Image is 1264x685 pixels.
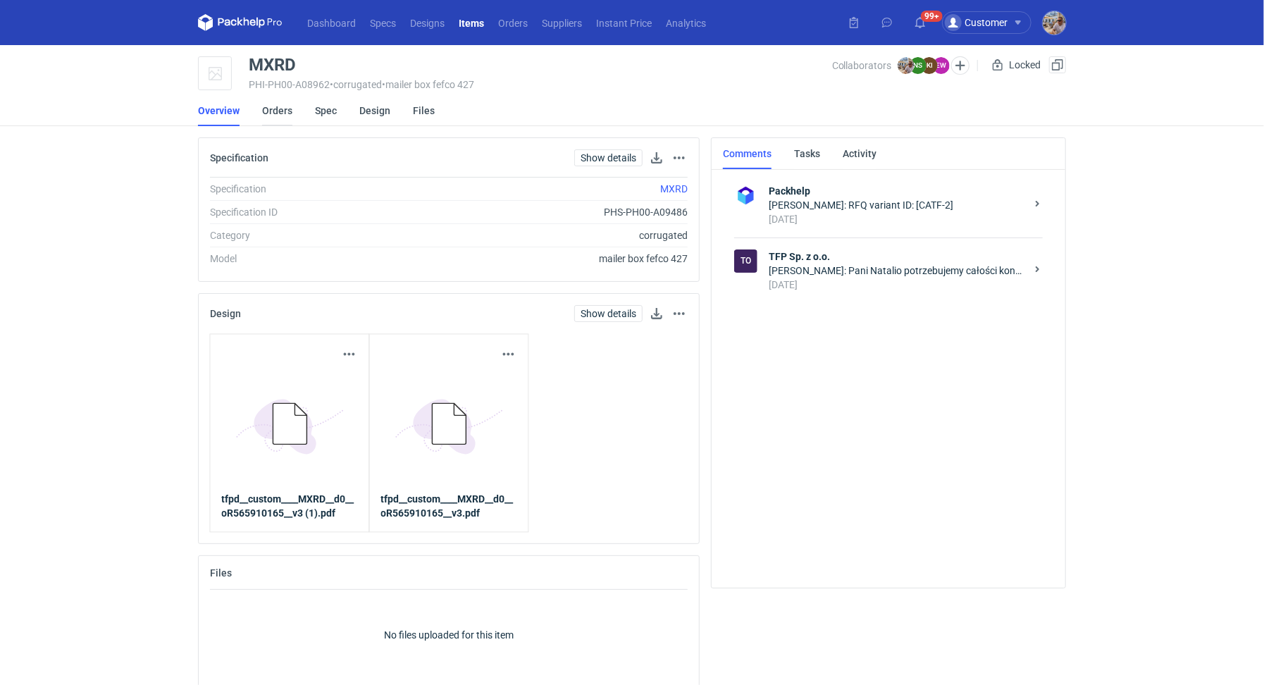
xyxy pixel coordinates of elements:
img: Michał Palasek [898,57,915,74]
button: Edit collaborators [951,56,969,75]
button: Duplicate Item [1049,56,1066,73]
a: Design [359,95,390,126]
a: Spec [315,95,337,126]
div: Specification ID [210,205,401,219]
a: Suppliers [535,14,589,31]
a: Analytics [659,14,713,31]
h2: Files [210,567,232,579]
a: Specs [363,14,403,31]
img: Michał Palasek [1043,11,1066,35]
a: Tasks [794,138,820,169]
figcaption: NS [910,57,927,74]
a: Overview [198,95,240,126]
div: PHS-PH00-A09486 [401,205,688,219]
div: [DATE] [769,212,1026,226]
a: Items [452,14,491,31]
a: Orders [491,14,535,31]
a: Comments [723,138,772,169]
div: mailer box fefco 427 [401,252,688,266]
button: Customer [942,11,1043,34]
div: TFP Sp. z o.o. [734,249,757,273]
a: Files [413,95,435,126]
a: Orders [262,95,292,126]
button: Download design [648,305,665,322]
div: corrugated [401,228,688,242]
strong: TFP Sp. z o.o. [769,249,1026,264]
span: • mailer box fefco 427 [382,79,474,90]
span: Collaborators [832,60,892,71]
button: Actions [500,346,517,363]
a: MXRD [660,183,688,195]
div: [PERSON_NAME]: Pani Natalio potrzebujemy całości konstrukcji 1:1 [769,264,1026,278]
p: No files uploaded for this item [384,628,514,642]
a: Designs [403,14,452,31]
a: Instant Price [589,14,659,31]
div: Model [210,252,401,266]
button: 99+ [909,11,931,34]
strong: tfpd__custom____MXRD__d0__oR565910165__v3 (1).pdf [222,494,354,519]
a: tfpd__custom____MXRD__d0__oR565910165__v3.pdf [381,493,517,521]
div: Locked [989,56,1043,73]
div: Customer [945,14,1008,31]
a: tfpd__custom____MXRD__d0__oR565910165__v3 (1).pdf [222,493,358,521]
div: [PERSON_NAME]: RFQ variant ID: [CATF-2] [769,198,1026,212]
div: MXRD [249,56,296,73]
h2: Specification [210,152,268,163]
div: Category [210,228,401,242]
h2: Design [210,308,241,319]
a: Activity [843,138,876,169]
button: Actions [671,305,688,322]
button: Actions [671,149,688,166]
svg: Packhelp Pro [198,14,283,31]
div: Specification [210,182,401,196]
a: Show details [574,149,643,166]
div: [DATE] [769,278,1026,292]
button: Actions [341,346,358,363]
span: • corrugated [330,79,382,90]
strong: Packhelp [769,184,1026,198]
div: PHI-PH00-A08962 [249,79,832,90]
strong: tfpd__custom____MXRD__d0__oR565910165__v3.pdf [381,494,514,519]
img: Packhelp [734,184,757,207]
button: Download specification [648,149,665,166]
figcaption: KI [921,57,938,74]
a: Show details [574,305,643,322]
figcaption: EW [933,57,950,74]
figcaption: To [734,249,757,273]
a: Dashboard [300,14,363,31]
